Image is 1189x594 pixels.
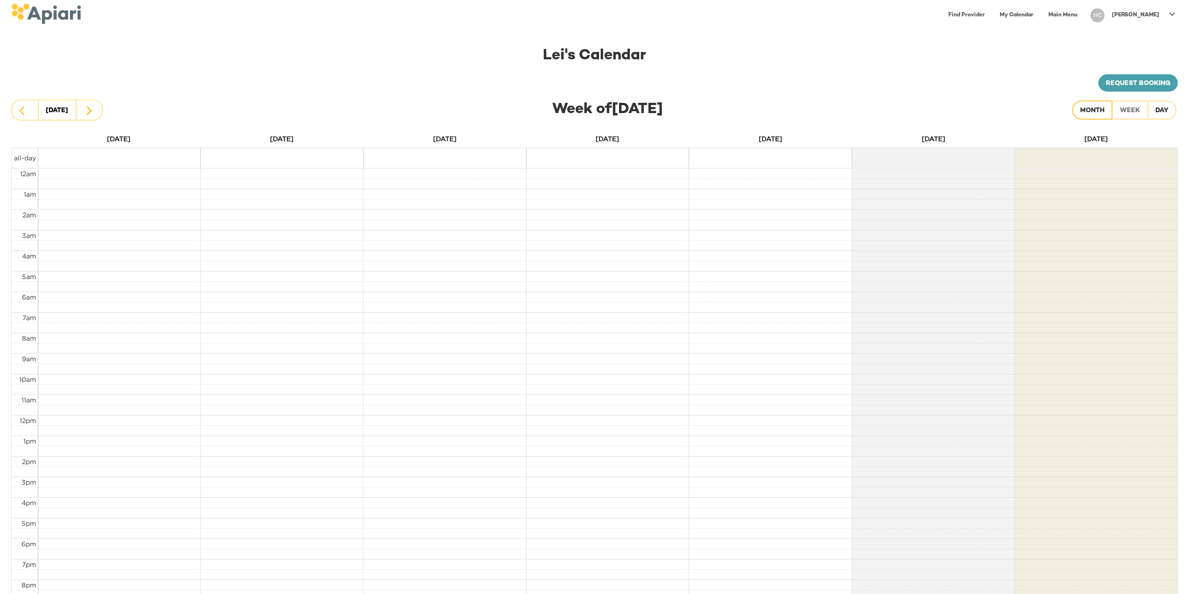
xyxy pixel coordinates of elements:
span: 8am [22,335,36,342]
span: 1am [24,191,36,198]
span: Request booking [1106,78,1170,90]
div: Week [1120,105,1140,117]
span: [DATE] [270,135,293,142]
span: 5pm [21,520,36,527]
button: Month [1072,100,1112,120]
span: 4am [22,252,36,259]
span: 7am [22,314,36,321]
a: Main Menu [1043,6,1083,25]
button: Week [1112,100,1148,120]
span: [DATE] [922,135,945,142]
a: Request booking [1098,74,1178,92]
span: 5am [22,273,36,280]
div: [DATE] [46,104,68,117]
span: 3pm [21,479,36,486]
a: Find Provider [943,6,990,25]
span: 8pm [21,581,36,588]
span: [DATE] [107,135,130,142]
span: 11am [21,396,36,403]
span: 6am [22,293,36,301]
p: [PERSON_NAME] [1112,11,1159,19]
div: Week of [DATE] [128,99,1061,121]
button: Day [1147,100,1176,120]
div: Day [1155,105,1168,117]
span: 4pm [21,499,36,506]
span: [DATE] [759,135,782,142]
div: Month [1080,105,1104,117]
span: 7pm [22,561,36,568]
span: 1pm [23,437,36,444]
span: 2am [22,211,36,218]
div: Lei 's Calendar [11,45,1178,67]
span: 12pm [20,417,36,424]
span: [DATE] [1084,135,1108,142]
span: 9am [22,355,36,362]
span: [DATE] [433,135,456,142]
span: 12am [20,170,36,177]
span: [DATE] [596,135,619,142]
div: HC [1090,8,1104,22]
span: 2pm [22,458,36,465]
span: 3am [22,232,36,239]
img: logo [11,4,81,24]
span: 6pm [21,540,36,547]
a: My Calendar [994,6,1039,25]
button: [DATE] [38,100,76,121]
span: 10am [19,376,36,383]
